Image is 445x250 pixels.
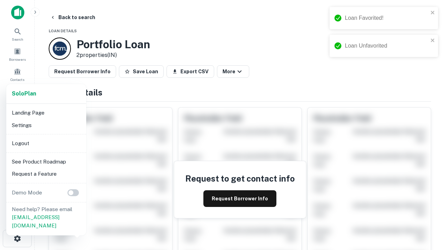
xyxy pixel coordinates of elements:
strong: Solo Plan [12,90,36,97]
li: Request a Feature [9,168,83,180]
button: close [430,37,435,44]
div: Loan Favorited! [345,14,428,22]
iframe: Chat Widget [410,172,445,206]
div: Loan Unfavorited [345,42,428,50]
li: Settings [9,119,83,132]
li: Logout [9,137,83,150]
p: Need help? Please email [12,205,81,230]
a: SoloPlan [12,90,36,98]
button: close [430,10,435,16]
a: [EMAIL_ADDRESS][DOMAIN_NAME] [12,214,59,228]
li: Landing Page [9,107,83,119]
li: See Product Roadmap [9,156,83,168]
p: Demo Mode [9,189,45,197]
